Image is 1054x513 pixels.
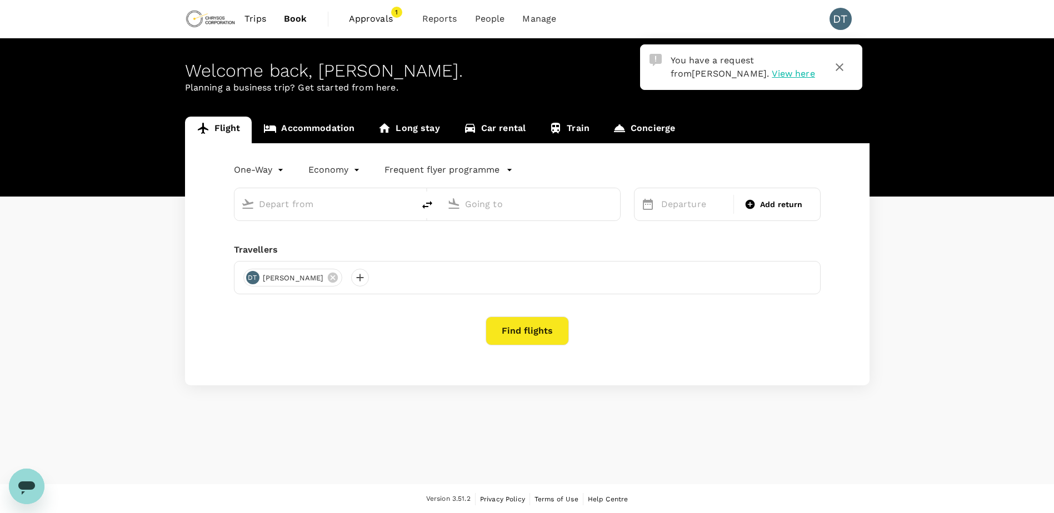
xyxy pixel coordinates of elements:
span: Manage [522,12,556,26]
span: [PERSON_NAME] [256,273,331,284]
span: You have a request from . [671,55,770,79]
a: Accommodation [252,117,366,143]
button: Find flights [486,316,569,345]
a: Car rental [452,117,538,143]
span: Version 3.51.2 [426,494,471,505]
a: Terms of Use [535,493,578,505]
div: Welcome back , [PERSON_NAME] . [185,61,870,81]
div: DT[PERSON_NAME] [243,269,343,286]
span: Approvals [349,12,404,26]
a: Concierge [601,117,687,143]
span: Privacy Policy [480,495,525,503]
input: Going to [465,195,597,213]
div: DT [246,271,259,284]
a: Privacy Policy [480,493,525,505]
a: Long stay [366,117,451,143]
span: Trips [244,12,266,26]
img: Chrysos Corporation [185,7,236,31]
div: Travellers [234,243,821,256]
span: Terms of Use [535,495,578,503]
a: Train [537,117,601,143]
input: Depart from [259,195,391,213]
div: DT [830,8,852,30]
iframe: Button to launch messaging window [9,469,44,504]
span: People [475,12,505,26]
button: delete [414,192,441,218]
div: Economy [308,161,362,179]
span: Reports [422,12,457,26]
span: Book [284,12,307,26]
span: Add return [760,199,803,210]
span: Help Centre [588,495,628,503]
span: [PERSON_NAME] [692,68,767,79]
button: Open [612,203,615,205]
p: Frequent flyer programme [384,163,499,177]
p: Planning a business trip? Get started from here. [185,81,870,94]
div: One-Way [234,161,286,179]
button: Open [406,203,408,205]
span: 1 [391,7,402,18]
img: Approval Request [650,54,662,66]
a: Help Centre [588,493,628,505]
a: Flight [185,117,252,143]
button: Frequent flyer programme [384,163,513,177]
p: Departure [661,198,727,211]
span: View here [772,68,815,79]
